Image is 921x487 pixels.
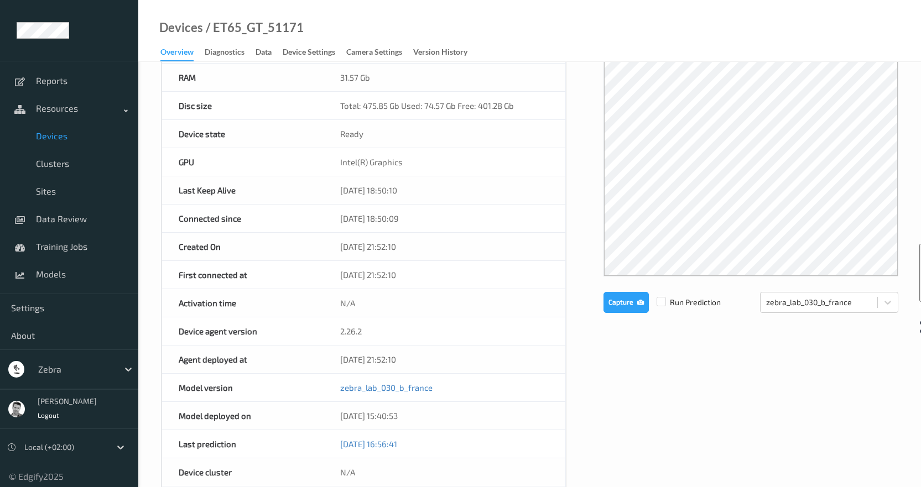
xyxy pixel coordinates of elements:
[256,46,272,60] div: Data
[324,458,565,486] div: N/A
[324,120,565,148] div: Ready
[324,402,565,430] div: [DATE] 15:40:53
[324,176,565,204] div: [DATE] 18:50:10
[162,345,324,373] div: Agent deployed at
[346,46,402,60] div: Camera Settings
[324,261,565,289] div: [DATE] 21:52:10
[649,297,721,308] span: Run Prediction
[162,64,324,91] div: RAM
[324,205,565,232] div: [DATE] 18:50:09
[162,458,324,486] div: Device cluster
[283,45,346,60] a: Device Settings
[162,430,324,458] div: Last prediction
[162,289,324,317] div: Activation time
[162,317,324,345] div: Device agent version
[256,45,283,60] a: Data
[162,374,324,401] div: Model version
[413,46,467,60] div: Version History
[162,233,324,260] div: Created On
[205,46,244,60] div: Diagnostics
[324,289,565,317] div: N/A
[324,92,565,119] div: Total: 475.85 Gb Used: 74.57 Gb Free: 401.28 Gb
[340,439,397,449] a: [DATE] 16:56:41
[324,317,565,345] div: 2.26.2
[205,45,256,60] a: Diagnostics
[159,22,203,33] a: Devices
[346,45,413,60] a: Camera Settings
[162,261,324,289] div: First connected at
[162,92,324,119] div: Disc size
[324,233,565,260] div: [DATE] 21:52:10
[162,205,324,232] div: Connected since
[162,402,324,430] div: Model deployed on
[203,22,304,33] div: / ET65_GT_51171
[340,383,433,392] a: zebra_lab_030_b_france
[324,148,565,176] div: Intel(R) Graphics
[160,45,205,61] a: Overview
[413,45,478,60] a: Version History
[324,345,565,373] div: [DATE] 21:52:10
[162,176,324,204] div: Last Keep Alive
[162,148,324,176] div: GPU
[603,292,649,313] button: Capture
[283,46,335,60] div: Device Settings
[160,46,194,61] div: Overview
[162,120,324,148] div: Device state
[324,64,565,91] div: 31.57 Gb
